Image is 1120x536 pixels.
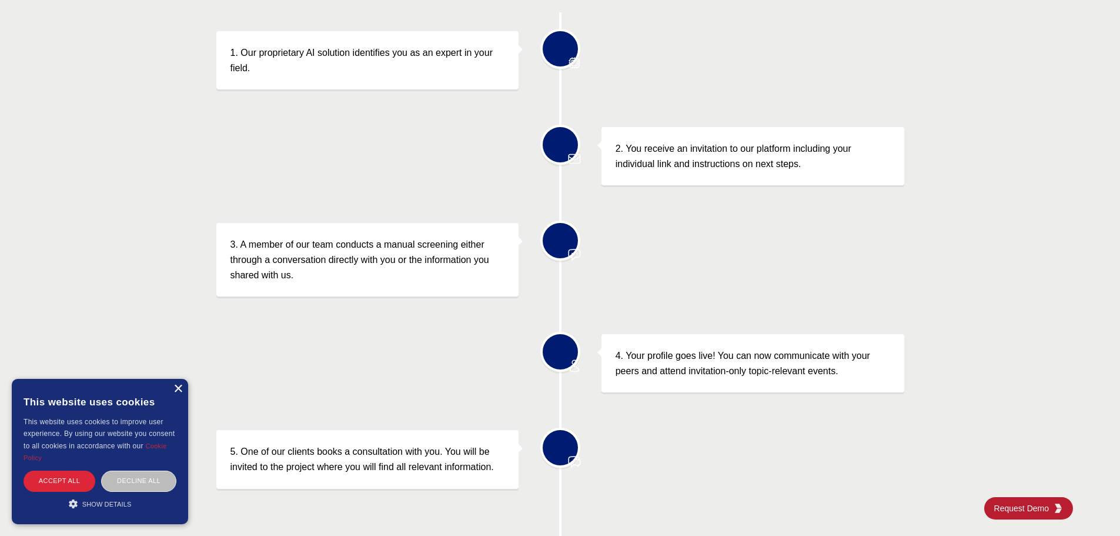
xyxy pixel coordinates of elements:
div: Decline all [101,471,176,491]
span: Request Demo [994,502,1054,514]
iframe: Chat Widget [1061,480,1120,536]
a: Cookie Policy [24,442,167,461]
div: Close [173,385,182,394]
p: 4. Your profile goes live! You can now communicate with your peers and attend invitation-only top... [616,348,890,378]
span: Show details [82,501,132,508]
img: KGG [1054,504,1063,513]
span: This website uses cookies to improve user experience. By using our website you consent to all coo... [24,418,175,450]
p: 3. A member of our team conducts a manual screening either through a conversation directly with y... [230,237,505,282]
p: 5. One of our clients books a consultation with you. You will be invited to the project where you... [230,444,505,474]
p: 2. You receive an invitation to our platform including your individual link and instructions on n... [616,141,890,171]
div: Show details [24,498,176,510]
div: This website uses cookies [24,388,176,416]
a: Request DemoKGG [984,497,1073,520]
p: 1. Our proprietary AI solution identifies you as an expert in your field. [230,45,505,75]
div: Accept all [24,471,95,491]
